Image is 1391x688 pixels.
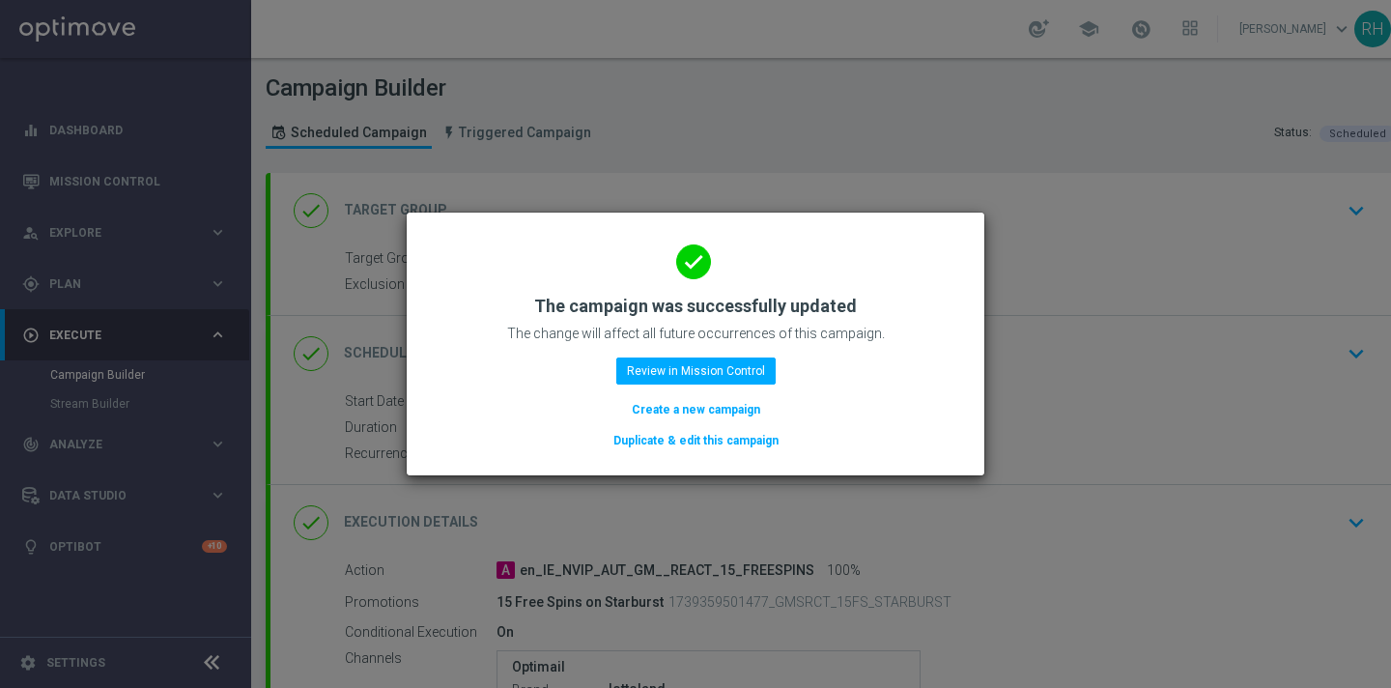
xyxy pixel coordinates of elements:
i: done [676,244,711,279]
p: The change will affect all future occurrences of this campaign. [507,325,885,342]
h2: The campaign was successfully updated [534,295,857,318]
button: Create a new campaign [630,399,762,420]
button: Duplicate & edit this campaign [611,430,781,451]
button: Review in Mission Control [616,358,776,385]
